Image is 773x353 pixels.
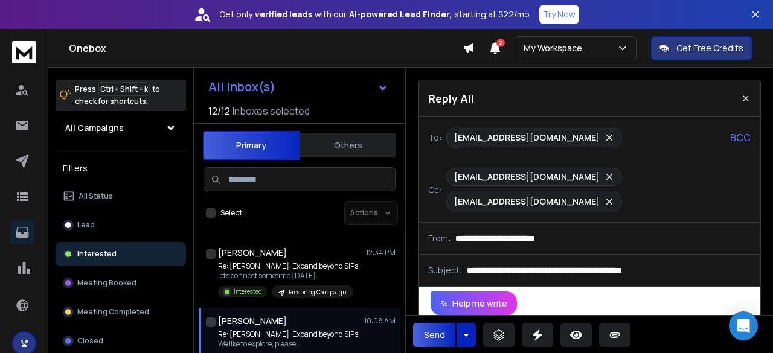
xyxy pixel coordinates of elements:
[75,83,160,107] p: Press to check for shortcuts.
[454,196,600,208] p: [EMAIL_ADDRESS][DOMAIN_NAME]
[454,171,600,183] p: [EMAIL_ADDRESS][DOMAIN_NAME]
[539,5,579,24] button: Try Now
[255,8,312,21] strong: verified leads
[730,130,751,145] p: BCC
[218,339,360,349] p: We like to explore, please
[218,261,360,271] p: Re: [PERSON_NAME], Expand beyond SIPs:
[364,316,396,326] p: 10:08 AM
[65,122,124,134] h1: All Campaigns
[218,271,360,281] p: lets connect sometime [DATE].
[289,288,346,297] p: Finspring Campaign
[56,116,186,140] button: All Campaigns
[56,242,186,266] button: Interested
[234,287,262,296] p: Interested
[651,36,752,60] button: Get Free Credits
[56,271,186,295] button: Meeting Booked
[218,247,287,259] h1: [PERSON_NAME]
[496,39,505,47] span: 2
[77,278,136,288] p: Meeting Booked
[77,336,103,346] p: Closed
[77,249,117,259] p: Interested
[428,132,441,144] p: To:
[676,42,743,54] p: Get Free Credits
[349,8,452,21] strong: AI-powered Lead Finder,
[56,160,186,177] h3: Filters
[208,81,275,93] h1: All Inbox(s)
[208,104,230,118] span: 12 / 12
[56,300,186,324] button: Meeting Completed
[454,132,600,144] p: [EMAIL_ADDRESS][DOMAIN_NAME]
[69,41,463,56] h1: Onebox
[218,315,287,327] h1: [PERSON_NAME]
[77,307,149,317] p: Meeting Completed
[219,8,530,21] p: Get only with our starting at $22/mo
[428,184,441,196] p: Cc:
[524,42,587,54] p: My Workspace
[413,323,455,347] button: Send
[233,104,310,118] h3: Inboxes selected
[428,264,462,276] p: Subject:
[203,131,300,160] button: Primary
[729,311,758,340] div: Open Intercom Messenger
[431,291,517,316] button: Help me write
[199,75,398,99] button: All Inbox(s)
[12,41,36,63] img: logo
[56,213,186,237] button: Lead
[300,132,396,159] button: Others
[56,329,186,353] button: Closed
[218,329,360,339] p: Re: [PERSON_NAME], Expand beyond SIPs:
[98,82,150,96] span: Ctrl + Shift + k
[79,191,113,201] p: All Status
[428,232,451,244] p: From:
[428,90,474,107] p: Reply All
[56,184,186,208] button: All Status
[543,8,576,21] p: Try Now
[77,220,95,230] p: Lead
[220,208,242,218] label: Select
[366,248,396,258] p: 12:34 PM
